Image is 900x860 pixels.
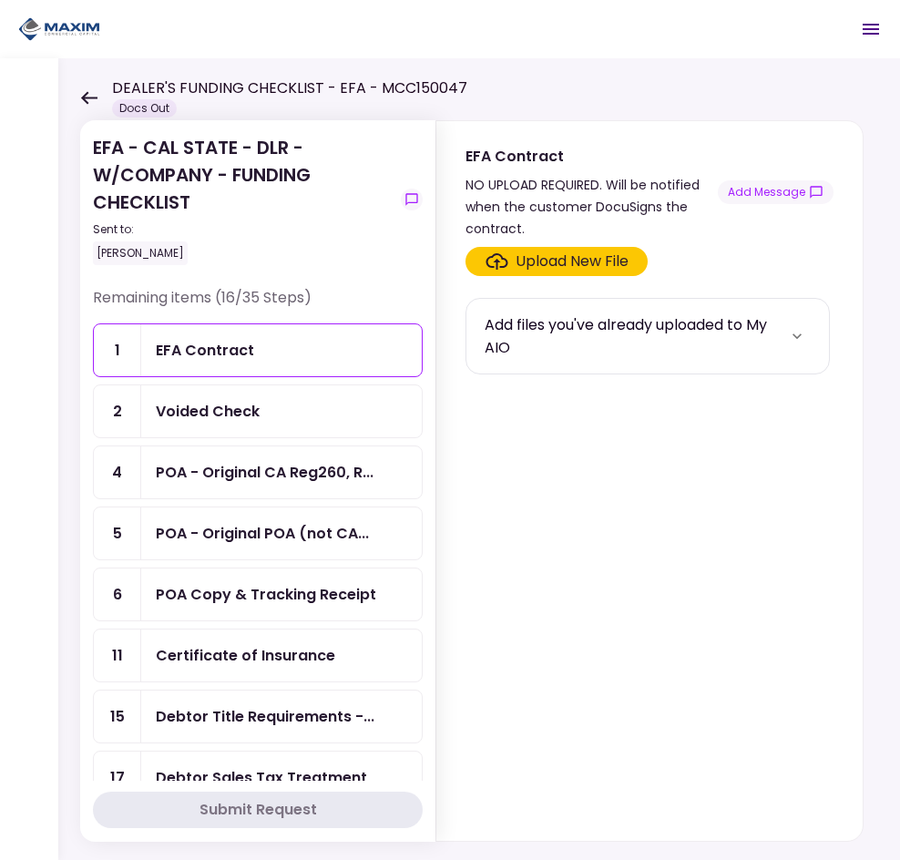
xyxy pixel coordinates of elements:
[156,461,373,484] div: POA - Original CA Reg260, Reg256, & Reg4008
[156,644,335,667] div: Certificate of Insurance
[93,690,423,743] a: 15Debtor Title Requirements - Proof of IRP or Exemption
[93,751,423,804] a: 17Debtor Sales Tax Treatment
[156,400,260,423] div: Voided Check
[465,145,718,168] div: EFA Contract
[199,799,317,821] div: Submit Request
[94,446,141,498] div: 4
[435,120,864,842] div: EFA ContractNO UPLOAD REQUIRED. Will be notified when the customer DocuSigns the contract.show-me...
[94,630,141,681] div: 11
[465,174,718,240] div: NO UPLOAD REQUIRED. Will be notified when the customer DocuSigns the contract.
[465,247,648,276] span: Click here to upload the required document
[18,15,100,43] img: Partner icon
[156,583,376,606] div: POA Copy & Tracking Receipt
[93,241,188,265] div: [PERSON_NAME]
[93,568,423,621] a: 6POA Copy & Tracking Receipt
[401,189,423,210] button: show-messages
[94,324,141,376] div: 1
[718,180,834,204] button: show-messages
[156,766,367,789] div: Debtor Sales Tax Treatment
[93,323,423,377] a: 1EFA Contract
[93,287,423,323] div: Remaining items (16/35 Steps)
[783,322,811,350] button: more
[94,691,141,742] div: 15
[849,7,893,51] button: Open menu
[93,134,394,265] div: EFA - CAL STATE - DLR - W/COMPANY - FUNDING CHECKLIST
[94,752,141,804] div: 17
[93,221,394,238] div: Sent to:
[485,313,783,359] div: Add files you've already uploaded to My AIO
[112,77,467,99] h1: DEALER'S FUNDING CHECKLIST - EFA - MCC150047
[156,705,374,728] div: Debtor Title Requirements - Proof of IRP or Exemption
[112,99,177,118] div: Docs Out
[516,251,629,272] div: Upload New File
[94,568,141,620] div: 6
[93,384,423,438] a: 2Voided Check
[93,507,423,560] a: 5POA - Original POA (not CA or GA)
[93,792,423,828] button: Submit Request
[94,507,141,559] div: 5
[94,385,141,437] div: 2
[156,339,254,362] div: EFA Contract
[93,629,423,682] a: 11Certificate of Insurance
[156,522,369,545] div: POA - Original POA (not CA or GA)
[93,445,423,499] a: 4POA - Original CA Reg260, Reg256, & Reg4008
